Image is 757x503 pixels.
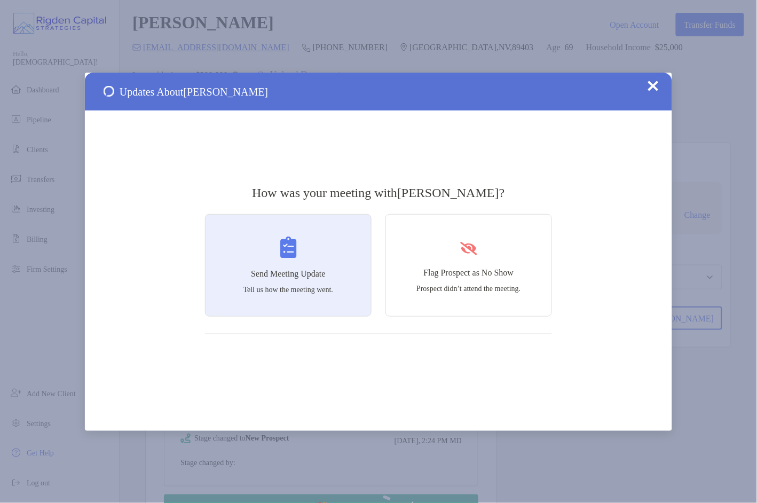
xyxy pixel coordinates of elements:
[280,237,297,258] img: Send Meeting Update
[648,81,659,91] img: Close Updates Zoe
[243,285,334,294] p: Tell us how the meeting went.
[205,185,552,200] h3: How was your meeting with [PERSON_NAME] ?
[459,242,479,255] img: Flag Prospect as No Show
[120,86,268,98] span: Updates About [PERSON_NAME]
[416,284,521,293] p: Prospect didn’t attend the meeting.
[104,86,114,97] img: Send Meeting Update 1
[424,268,514,278] h4: Flag Prospect as No Show
[251,269,326,279] h4: Send Meeting Update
